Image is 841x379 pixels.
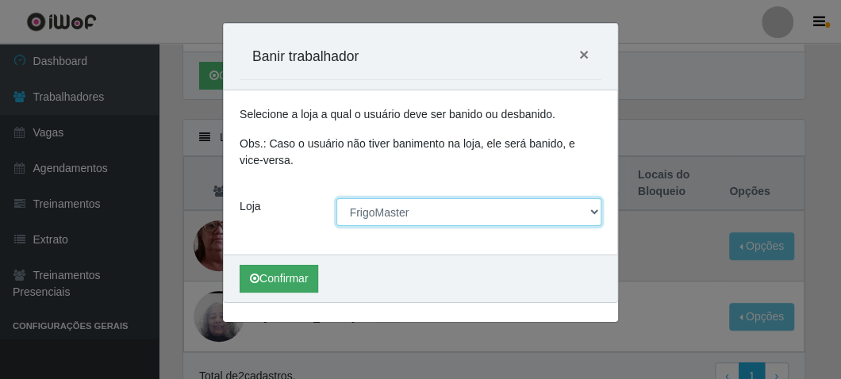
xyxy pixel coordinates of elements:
[240,106,601,123] p: Selecione a loja a qual o usuário deve ser banido ou desbanido.
[579,45,589,63] span: ×
[240,136,601,169] p: Obs.: Caso o usuário não tiver banimento na loja, ele será banido, e vice-versa.
[252,46,359,67] h5: Banir trabalhador
[566,33,601,75] button: Close
[240,198,260,215] label: Loja
[240,265,318,293] button: Confirmar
